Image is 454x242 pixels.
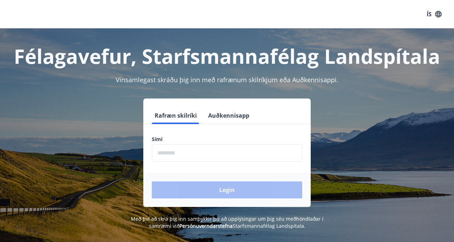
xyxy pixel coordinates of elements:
[9,43,445,69] h1: Félagavefur, Starfsmannafélag Landspítala
[116,75,338,84] span: Vinsamlegast skráðu þig inn með rafrænum skilríkjum eða Auðkennisappi.
[152,107,200,124] button: Rafræn skilríki
[423,8,445,21] button: ÍS
[131,215,323,229] span: Með því að skrá þig inn samþykkir þú að upplýsingar um þig séu meðhöndlaðar í samræmi við Starfsm...
[179,223,233,229] a: Persónuverndarstefna
[205,107,252,124] button: Auðkennisapp
[152,136,302,143] label: Sími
